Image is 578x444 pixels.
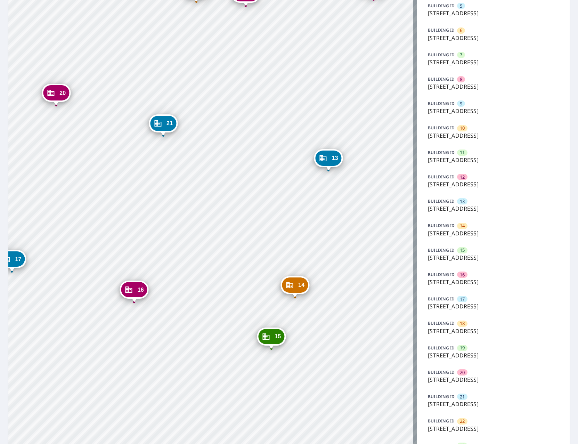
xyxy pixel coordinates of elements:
[280,276,309,298] div: Dropped pin, building 14, Commercial property, 1388 N 14th St Saint Louis, MO 63106
[460,223,465,229] span: 14
[428,3,455,9] p: BUILDING ID
[460,198,465,205] span: 13
[460,247,465,253] span: 15
[428,82,559,91] p: [STREET_ADDRESS]
[428,369,455,375] p: BUILDING ID
[460,272,465,278] span: 16
[460,174,465,180] span: 12
[460,76,462,83] span: 8
[428,229,559,237] p: [STREET_ADDRESS]
[428,204,559,213] p: [STREET_ADDRESS]
[428,131,559,140] p: [STREET_ADDRESS]
[428,100,455,106] p: BUILDING ID
[460,3,462,9] span: 5
[460,345,465,351] span: 19
[428,58,559,66] p: [STREET_ADDRESS]
[257,328,286,349] div: Dropped pin, building 15, Commercial property, 1443 Ofallon St Saint Louis, MO 63106
[428,198,455,204] p: BUILDING ID
[428,425,559,433] p: [STREET_ADDRESS]
[460,394,465,400] span: 21
[428,150,455,155] p: BUILDING ID
[460,296,465,302] span: 17
[460,320,465,327] span: 18
[460,125,465,131] span: 10
[314,149,343,171] div: Dropped pin, building 13, Commercial property, 1403 N 14th St Saint Louis, MO 63106
[138,287,144,292] span: 16
[298,282,304,288] span: 14
[428,223,455,228] p: BUILDING ID
[428,376,559,384] p: [STREET_ADDRESS]
[428,107,559,115] p: [STREET_ADDRESS]
[428,174,455,180] p: BUILDING ID
[428,247,455,253] p: BUILDING ID
[428,327,559,335] p: [STREET_ADDRESS]
[166,121,173,126] span: 21
[460,100,462,107] span: 9
[428,418,455,424] p: BUILDING ID
[428,9,559,17] p: [STREET_ADDRESS]
[428,345,455,351] p: BUILDING ID
[120,281,149,302] div: Dropped pin, building 16, Commercial property, 1443 Ofallon St Saint Louis, MO 63106
[460,149,465,156] span: 11
[428,351,559,360] p: [STREET_ADDRESS]
[15,257,21,262] span: 17
[428,27,455,33] p: BUILDING ID
[460,27,462,34] span: 6
[428,394,455,399] p: BUILDING ID
[59,90,66,96] span: 20
[428,302,559,310] p: [STREET_ADDRESS]
[428,272,455,277] p: BUILDING ID
[428,180,559,188] p: [STREET_ADDRESS]
[428,34,559,42] p: [STREET_ADDRESS]
[149,114,178,136] div: Dropped pin, building 21, Commercial property, 1459 Ofallon St Saint Louis, MO 63106
[460,418,465,425] span: 22
[332,155,338,161] span: 13
[428,52,455,58] p: BUILDING ID
[428,125,455,131] p: BUILDING ID
[460,51,462,58] span: 7
[428,278,559,286] p: [STREET_ADDRESS]
[42,84,71,105] div: Dropped pin, building 20, Commercial property, 1504 Preservation Pl Saint Louis, MO 63106
[428,296,455,302] p: BUILDING ID
[428,253,559,262] p: [STREET_ADDRESS]
[428,156,559,164] p: [STREET_ADDRESS]
[428,320,455,326] p: BUILDING ID
[275,334,281,339] span: 15
[460,369,465,376] span: 20
[428,400,559,408] p: [STREET_ADDRESS]
[428,76,455,82] p: BUILDING ID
